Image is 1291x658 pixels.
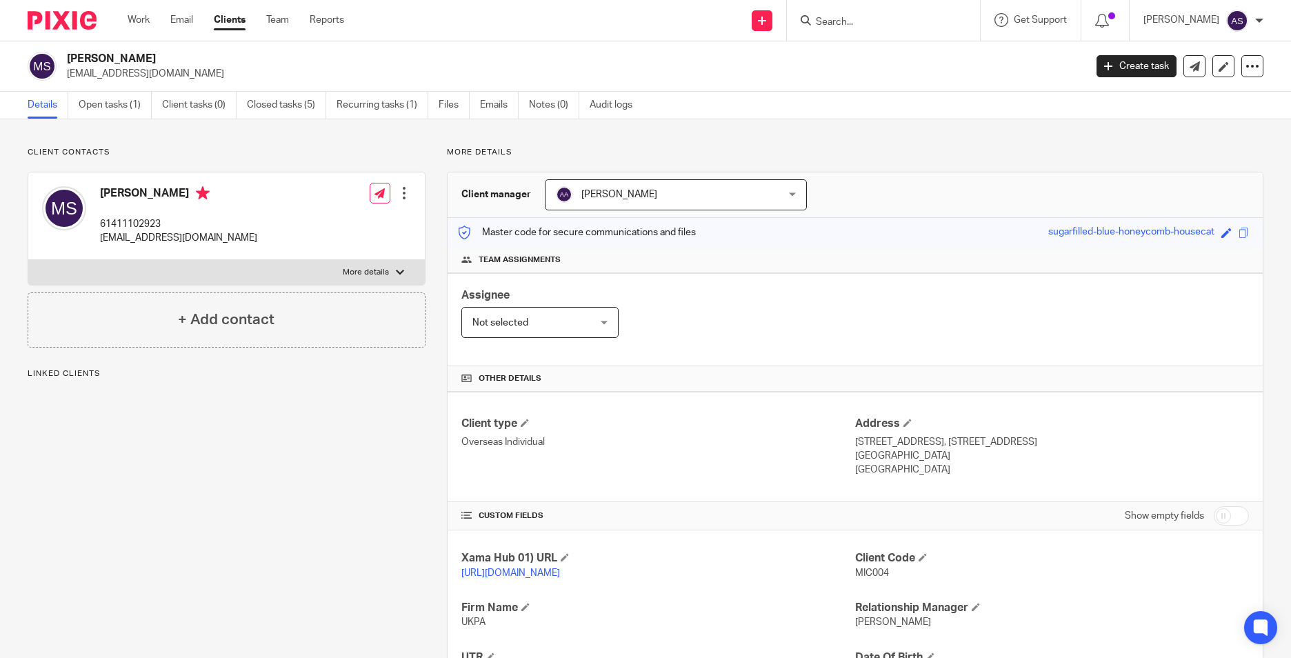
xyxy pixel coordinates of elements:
div: sugarfilled-blue-honeycomb-housecat [1048,225,1214,241]
img: svg%3E [28,52,57,81]
h4: Firm Name [461,601,855,615]
h3: Client manager [461,188,531,201]
input: Search [814,17,939,29]
span: MIC004 [855,568,889,578]
span: Team assignments [479,255,561,266]
a: Emails [480,92,519,119]
p: More details [447,147,1263,158]
p: [GEOGRAPHIC_DATA] [855,449,1249,463]
p: 61411102923 [100,217,257,231]
p: [EMAIL_ADDRESS][DOMAIN_NAME] [67,67,1076,81]
a: Clients [214,13,246,27]
a: Closed tasks (5) [247,92,326,119]
span: Other details [479,373,541,384]
p: [GEOGRAPHIC_DATA] [855,463,1249,477]
span: [PERSON_NAME] [581,190,657,199]
a: Email [170,13,193,27]
a: Files [439,92,470,119]
a: Client tasks (0) [162,92,237,119]
img: Pixie [28,11,97,30]
p: More details [343,267,389,278]
p: Overseas Individual [461,435,855,449]
i: Primary [196,186,210,200]
h4: CUSTOM FIELDS [461,510,855,521]
span: Assignee [461,290,510,301]
img: svg%3E [42,186,86,230]
span: Get Support [1014,15,1067,25]
h4: Xama Hub 01) URL [461,551,855,566]
h4: [PERSON_NAME] [100,186,257,203]
span: [PERSON_NAME] [855,617,931,627]
a: Notes (0) [529,92,579,119]
p: Linked clients [28,368,426,379]
h4: Client Code [855,551,1249,566]
span: UKPA [461,617,486,627]
label: Show empty fields [1125,509,1204,523]
h4: Address [855,417,1249,431]
a: Audit logs [590,92,643,119]
h4: Client type [461,417,855,431]
span: Not selected [472,318,528,328]
a: [URL][DOMAIN_NAME] [461,568,560,578]
a: Work [128,13,150,27]
p: Client contacts [28,147,426,158]
a: Team [266,13,289,27]
img: svg%3E [1226,10,1248,32]
a: Open tasks (1) [79,92,152,119]
a: Details [28,92,68,119]
a: Reports [310,13,344,27]
p: [PERSON_NAME] [1143,13,1219,27]
img: svg%3E [556,186,572,203]
h2: [PERSON_NAME] [67,52,874,66]
p: [STREET_ADDRESS], [STREET_ADDRESS] [855,435,1249,449]
p: [EMAIL_ADDRESS][DOMAIN_NAME] [100,231,257,245]
h4: + Add contact [178,309,274,330]
h4: Relationship Manager [855,601,1249,615]
a: Recurring tasks (1) [337,92,428,119]
p: Master code for secure communications and files [458,226,696,239]
a: Create task [1097,55,1177,77]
